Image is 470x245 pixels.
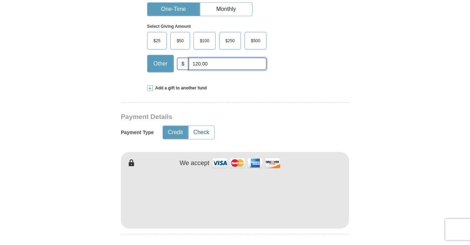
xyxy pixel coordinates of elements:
h5: Payment Type [121,130,154,136]
span: $ [177,58,189,70]
span: Add a gift to another fund [153,85,207,91]
span: $500 [247,36,264,46]
button: Check [189,126,214,139]
strong: Select Giving Amount [147,24,191,29]
img: credit cards accepted [211,156,281,171]
input: Other Amount [189,58,267,70]
span: $100 [196,36,213,46]
span: $250 [222,36,239,46]
span: $50 [173,36,187,46]
button: One-Time [148,3,200,16]
h4: We accept [180,159,210,167]
button: Credit [163,126,188,139]
button: Monthly [200,3,252,16]
span: $25 [150,36,164,46]
h3: Payment Details [121,113,300,121]
span: Other [150,58,171,69]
